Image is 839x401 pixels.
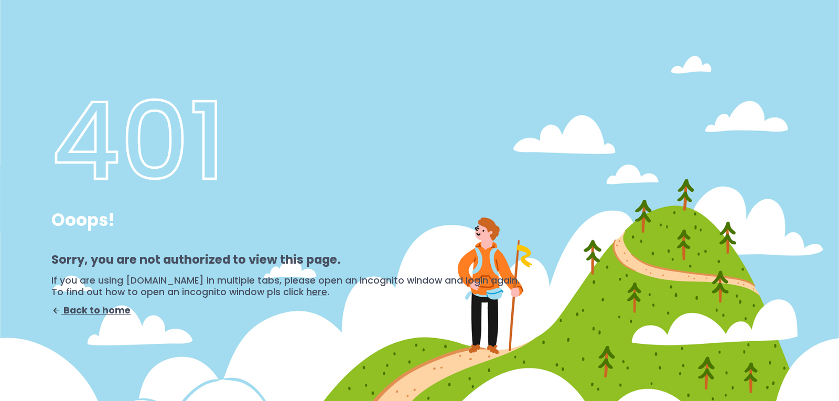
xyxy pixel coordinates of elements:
p: If you are using [DOMAIN_NAME] in multiple tabs, please open an incognito window and login again.... [51,275,520,298]
p: Sorry, you are not authorized to view this page. [51,251,520,268]
p: Ooops! [51,210,520,230]
h1: 401 [51,78,520,206]
a: Back to home [51,304,131,317]
a: here [306,286,327,298]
